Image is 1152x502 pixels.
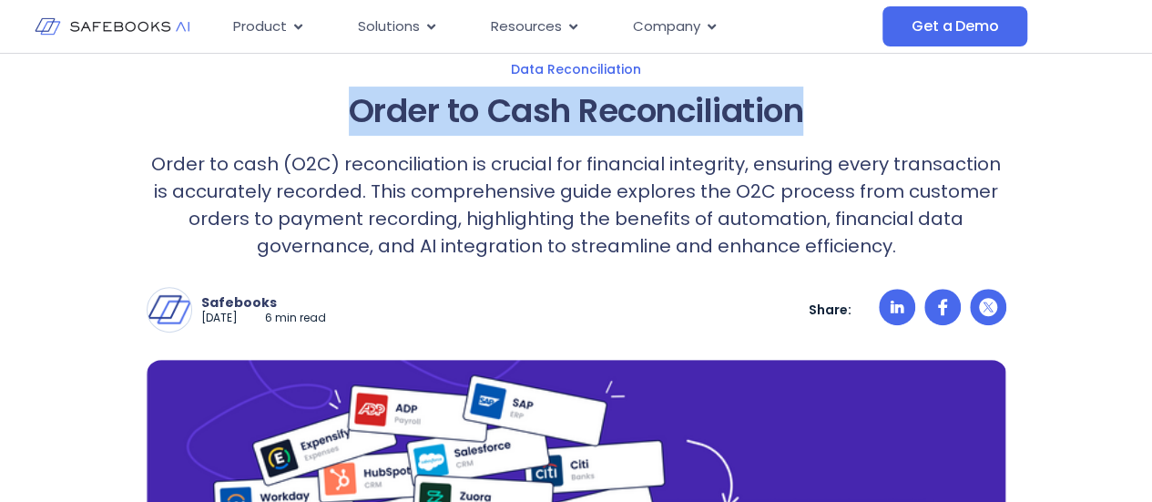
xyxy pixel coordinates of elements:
a: Get a Demo [882,6,1027,46]
span: Resources [491,16,562,37]
nav: Menu [219,9,882,45]
a: Data Reconciliation [18,61,1134,77]
span: Get a Demo [912,17,998,36]
span: Solutions [358,16,420,37]
p: [DATE] [201,311,238,326]
p: Share: [809,302,851,318]
p: Safebooks [201,294,326,311]
span: Product [233,16,287,37]
span: Company [633,16,700,37]
p: Order to cash (O2C) reconciliation is crucial for financial integrity, ensuring every transaction... [147,150,1006,260]
div: Menu Toggle [219,9,882,45]
h1: Order to Cash Reconciliation [147,87,1006,136]
p: 6 min read [265,311,326,326]
img: Safebooks [148,288,191,332]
